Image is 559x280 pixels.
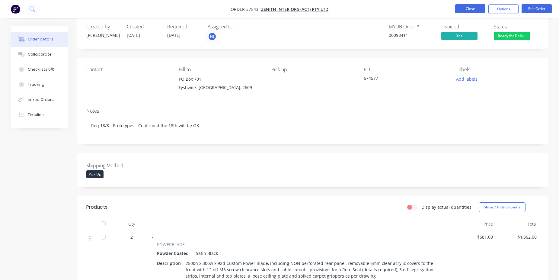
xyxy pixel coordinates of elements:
div: Satin Black [193,249,218,258]
div: Assigned to [208,24,268,30]
div: Pick Up [86,170,104,178]
div: Total [495,218,539,230]
div: Tracking [28,82,44,87]
div: Collaborate [28,52,52,57]
div: Linked Orders [28,97,54,102]
div: PO [364,67,446,72]
div: Products [86,204,107,211]
button: Show / Hide columns [479,202,525,212]
button: Ready for Deliv... [494,32,530,41]
button: Checklists 0/0 [11,62,68,77]
button: Timeline [11,107,68,122]
div: 674577 [364,75,439,83]
span: Ready for Deliv... [494,32,530,40]
div: 00098411 [389,32,434,38]
div: Fyshwick, [GEOGRAPHIC_DATA], 2609 [179,83,261,92]
span: Order #7543 - [231,6,261,12]
span: [DATE] [167,32,180,38]
div: Status [494,24,539,30]
div: Contact [86,67,169,72]
span: - [152,234,154,240]
span: Yes [441,32,478,40]
div: PO Box 701 [179,75,261,83]
div: Timeline [28,112,44,117]
div: Checklists 0/0 [28,67,54,72]
div: Bill to [179,67,261,72]
button: Order details [11,32,68,47]
span: $1,362.00 [498,234,537,240]
div: Created by [86,24,120,30]
div: [PERSON_NAME] [86,32,120,38]
button: Edit Order [522,4,552,13]
button: Close [455,4,485,13]
div: Required [167,24,200,30]
div: Created [127,24,160,30]
button: Linked Orders [11,92,68,107]
a: Zenith Interiors (ACT) Pty Ltd [261,6,328,12]
span: 2 [130,234,133,240]
div: Price [452,218,495,230]
label: Shipping Method [86,162,162,169]
div: Description [157,259,183,268]
div: Req 18/8 - Prototypes - Confirmed the 18th will be OK [86,116,539,135]
button: Add labels [453,75,481,83]
label: Display actual quantities [421,204,471,210]
div: Notes [86,108,539,114]
button: Tracking [11,77,68,92]
div: MYOB Order # [389,24,434,30]
div: Order details [28,37,53,42]
button: Collaborate [11,47,68,62]
div: Labels [456,67,539,72]
button: Options [488,4,519,14]
button: HL [208,32,217,41]
span: $681.00 [454,234,493,240]
img: Factory [11,5,20,14]
div: Pick up [271,67,354,72]
div: Qty [113,218,150,230]
span: [DATE] [127,32,140,38]
div: Invoiced [441,24,487,30]
div: Powder Coated [157,249,191,258]
div: PO Box 701Fyshwick, [GEOGRAPHIC_DATA], 2609 [179,75,261,94]
span: POWERBLADE [157,241,185,248]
